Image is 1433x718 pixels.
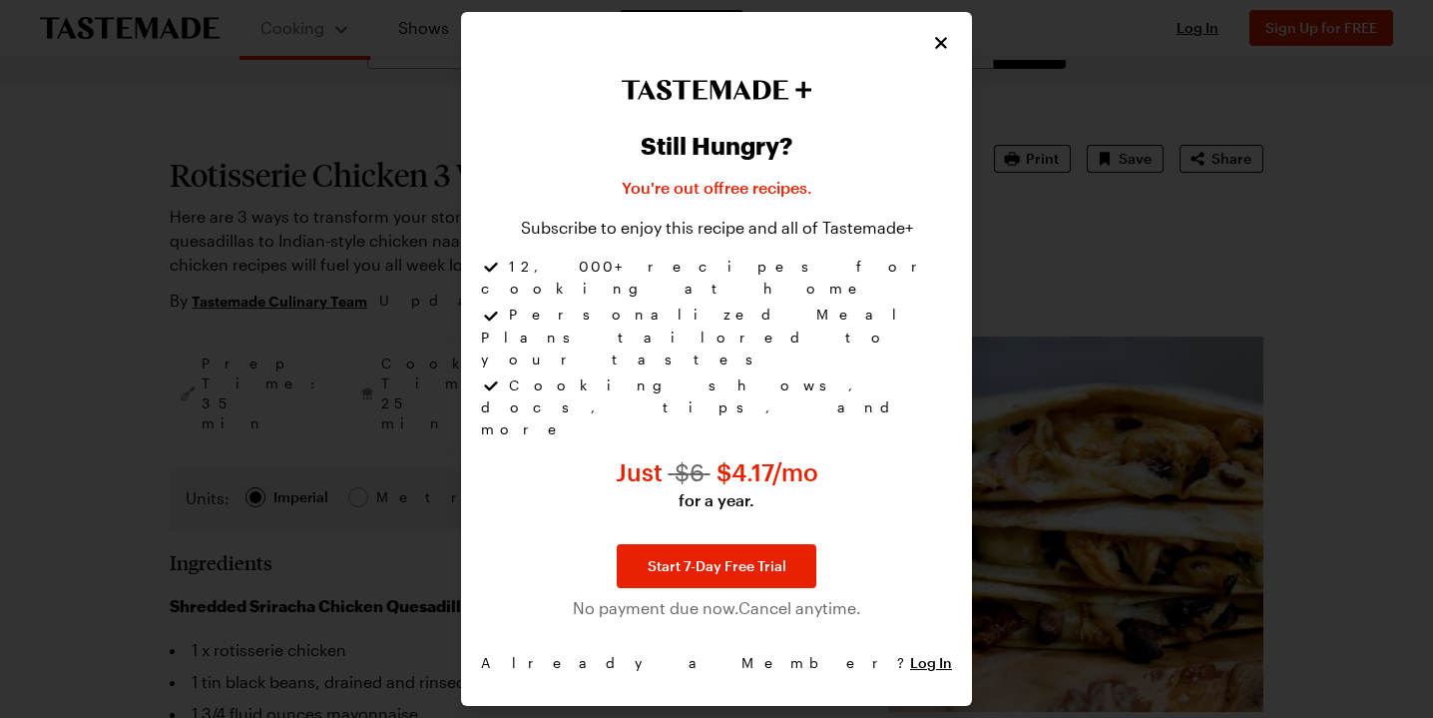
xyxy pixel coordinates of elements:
p: You're out of free recipes . [622,176,812,200]
span: Already a Member? [481,652,952,674]
button: Log In [910,653,952,673]
span: Start 7-Day Free Trial [648,556,786,576]
button: Close [930,32,952,54]
img: Tastemade+ [621,80,812,100]
span: Just $ 4.17 /mo [616,457,818,486]
p: Just $4.17 per month for a year instead of $6 [616,456,818,512]
span: No payment due now. Cancel anytime. [573,596,861,620]
span: $ 6 [669,457,711,486]
p: Subscribe to enjoy this recipe and all of Tastemade+ [521,216,913,240]
a: Start 7-Day Free Trial [617,544,816,588]
li: 12,000+ recipes for cooking at home [481,256,952,304]
li: Cooking shows, docs, tips, and more [481,374,952,440]
li: Personalized Meal Plans tailored to your tastes [481,304,952,373]
h2: Still Hungry? [641,132,792,160]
